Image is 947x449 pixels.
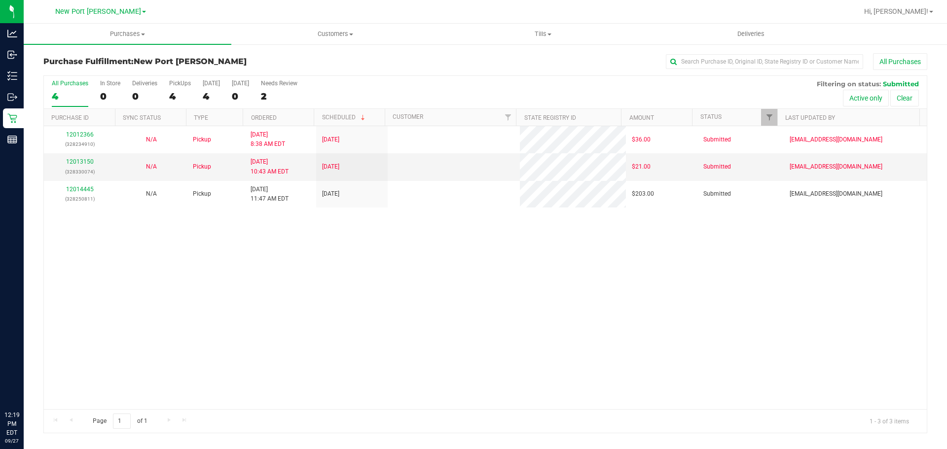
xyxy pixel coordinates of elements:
[113,414,131,429] input: 1
[123,114,161,121] a: Sync Status
[500,109,516,126] a: Filter
[322,162,339,172] span: [DATE]
[724,30,778,38] span: Deliveries
[524,114,576,121] a: State Registry ID
[146,135,157,144] button: N/A
[203,80,220,87] div: [DATE]
[322,135,339,144] span: [DATE]
[193,162,211,172] span: Pickup
[7,113,17,123] inline-svg: Retail
[873,53,927,70] button: All Purchases
[700,113,722,120] a: Status
[193,189,211,199] span: Pickup
[632,162,651,172] span: $21.00
[322,114,367,121] a: Scheduled
[50,194,109,204] p: (328250811)
[132,91,157,102] div: 0
[50,139,109,149] p: (328234910)
[84,414,155,429] span: Page of 1
[785,114,835,121] a: Last Updated By
[843,90,889,106] button: Active only
[66,186,94,193] a: 12014445
[4,437,19,445] p: 09/27
[703,189,731,199] span: Submitted
[666,54,863,69] input: Search Purchase ID, Original ID, State Registry ID or Customer Name...
[232,80,249,87] div: [DATE]
[883,80,919,88] span: Submitted
[24,30,231,38] span: Purchases
[7,29,17,38] inline-svg: Analytics
[66,131,94,138] a: 12012366
[632,189,654,199] span: $203.00
[7,92,17,102] inline-svg: Outbound
[761,109,777,126] a: Filter
[439,30,646,38] span: Tills
[629,114,654,121] a: Amount
[169,80,191,87] div: PickUps
[251,157,289,176] span: [DATE] 10:43 AM EDT
[146,190,157,197] span: Not Applicable
[703,135,731,144] span: Submitted
[100,91,120,102] div: 0
[790,135,882,144] span: [EMAIL_ADDRESS][DOMAIN_NAME]
[232,91,249,102] div: 0
[7,50,17,60] inline-svg: Inbound
[193,135,211,144] span: Pickup
[261,91,297,102] div: 2
[66,158,94,165] a: 12013150
[632,135,651,144] span: $36.00
[132,80,157,87] div: Deliveries
[251,185,289,204] span: [DATE] 11:47 AM EDT
[50,167,109,176] p: (328330074)
[134,57,247,66] span: New Port [PERSON_NAME]
[100,80,120,87] div: In Store
[393,113,423,120] a: Customer
[439,24,647,44] a: Tills
[817,80,881,88] span: Filtering on status:
[55,7,141,16] span: New Port [PERSON_NAME]
[146,136,157,143] span: Not Applicable
[862,414,917,428] span: 1 - 3 of 3 items
[52,91,88,102] div: 4
[43,57,338,66] h3: Purchase Fulfillment:
[251,130,285,149] span: [DATE] 8:38 AM EDT
[231,24,439,44] a: Customers
[251,114,277,121] a: Ordered
[203,91,220,102] div: 4
[146,163,157,170] span: Not Applicable
[261,80,297,87] div: Needs Review
[4,411,19,437] p: 12:19 PM EDT
[864,7,928,15] span: Hi, [PERSON_NAME]!
[146,189,157,199] button: N/A
[790,189,882,199] span: [EMAIL_ADDRESS][DOMAIN_NAME]
[703,162,731,172] span: Submitted
[194,114,208,121] a: Type
[146,162,157,172] button: N/A
[647,24,855,44] a: Deliveries
[169,91,191,102] div: 4
[890,90,919,106] button: Clear
[322,189,339,199] span: [DATE]
[24,24,231,44] a: Purchases
[790,162,882,172] span: [EMAIL_ADDRESS][DOMAIN_NAME]
[52,80,88,87] div: All Purchases
[7,135,17,144] inline-svg: Reports
[7,71,17,81] inline-svg: Inventory
[51,114,89,121] a: Purchase ID
[232,30,438,38] span: Customers
[10,370,39,400] iframe: Resource center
